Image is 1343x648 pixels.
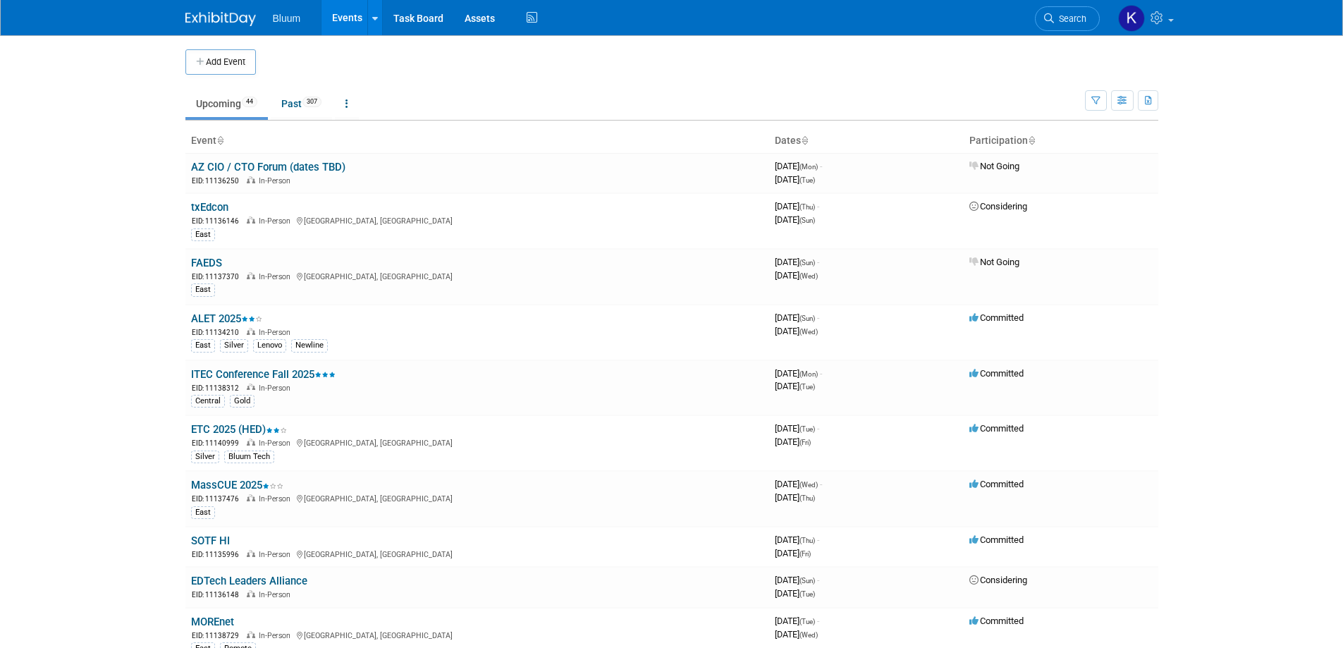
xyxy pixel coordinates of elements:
[775,174,815,185] span: [DATE]
[799,577,815,585] span: (Sun)
[191,257,222,269] a: FAEDS
[247,550,255,557] img: In-Person Event
[191,201,228,214] a: txEdcon
[247,216,255,224] img: In-Person Event
[192,273,245,281] span: EID: 11137370
[799,328,818,336] span: (Wed)
[775,575,819,585] span: [DATE]
[817,201,819,212] span: -
[817,423,819,434] span: -
[969,161,1019,171] span: Not Going
[775,423,819,434] span: [DATE]
[247,384,255,391] img: In-Person Event
[191,479,283,491] a: MassCUE 2025
[969,312,1024,323] span: Committed
[799,537,815,544] span: (Thu)
[799,314,815,322] span: (Sun)
[191,228,215,241] div: East
[247,590,255,597] img: In-Person Event
[799,550,811,558] span: (Fri)
[799,163,818,171] span: (Mon)
[969,423,1024,434] span: Committed
[185,129,769,153] th: Event
[775,201,819,212] span: [DATE]
[817,534,819,545] span: -
[817,312,819,323] span: -
[259,550,295,559] span: In-Person
[799,494,815,502] span: (Thu)
[799,216,815,224] span: (Sun)
[192,177,245,185] span: EID: 11136250
[775,548,811,558] span: [DATE]
[191,423,287,436] a: ETC 2025 (HED)
[191,283,215,296] div: East
[191,270,764,282] div: [GEOGRAPHIC_DATA], [GEOGRAPHIC_DATA]
[801,135,808,146] a: Sort by Start Date
[230,395,255,408] div: Gold
[220,339,248,352] div: Silver
[259,328,295,337] span: In-Person
[799,272,818,280] span: (Wed)
[799,439,811,446] span: (Fri)
[820,161,822,171] span: -
[775,270,818,281] span: [DATE]
[192,591,245,599] span: EID: 11136148
[192,551,245,558] span: EID: 11135996
[247,439,255,446] img: In-Person Event
[969,534,1024,545] span: Committed
[799,631,818,639] span: (Wed)
[185,49,256,75] button: Add Event
[191,575,307,587] a: EDTech Leaders Alliance
[191,616,234,628] a: MOREnet
[969,575,1027,585] span: Considering
[191,451,219,463] div: Silver
[224,451,274,463] div: Bluum Tech
[1054,13,1086,24] span: Search
[775,326,818,336] span: [DATE]
[799,176,815,184] span: (Tue)
[192,632,245,640] span: EID: 11138729
[191,312,262,325] a: ALET 2025
[775,214,815,225] span: [DATE]
[259,176,295,185] span: In-Person
[191,161,345,173] a: AZ CIO / CTO Forum (dates TBD)
[969,201,1027,212] span: Considering
[192,384,245,392] span: EID: 11138312
[247,176,255,183] img: In-Person Event
[775,616,819,626] span: [DATE]
[775,368,822,379] span: [DATE]
[817,575,819,585] span: -
[191,395,225,408] div: Central
[969,479,1024,489] span: Committed
[247,272,255,279] img: In-Person Event
[191,492,764,504] div: [GEOGRAPHIC_DATA], [GEOGRAPHIC_DATA]
[259,272,295,281] span: In-Person
[273,13,301,24] span: Bluum
[191,534,230,547] a: SOTF HI
[775,381,815,391] span: [DATE]
[191,436,764,448] div: [GEOGRAPHIC_DATA], [GEOGRAPHIC_DATA]
[291,339,328,352] div: Newline
[191,629,764,641] div: [GEOGRAPHIC_DATA], [GEOGRAPHIC_DATA]
[185,12,256,26] img: ExhibitDay
[775,588,815,599] span: [DATE]
[192,217,245,225] span: EID: 11136146
[775,436,811,447] span: [DATE]
[259,631,295,640] span: In-Person
[775,492,815,503] span: [DATE]
[799,618,815,625] span: (Tue)
[817,257,819,267] span: -
[191,214,764,226] div: [GEOGRAPHIC_DATA], [GEOGRAPHIC_DATA]
[191,368,336,381] a: ITEC Conference Fall 2025
[259,590,295,599] span: In-Person
[242,97,257,107] span: 44
[247,631,255,638] img: In-Person Event
[820,479,822,489] span: -
[769,129,964,153] th: Dates
[1028,135,1035,146] a: Sort by Participation Type
[817,616,819,626] span: -
[191,506,215,519] div: East
[775,312,819,323] span: [DATE]
[191,339,215,352] div: East
[247,494,255,501] img: In-Person Event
